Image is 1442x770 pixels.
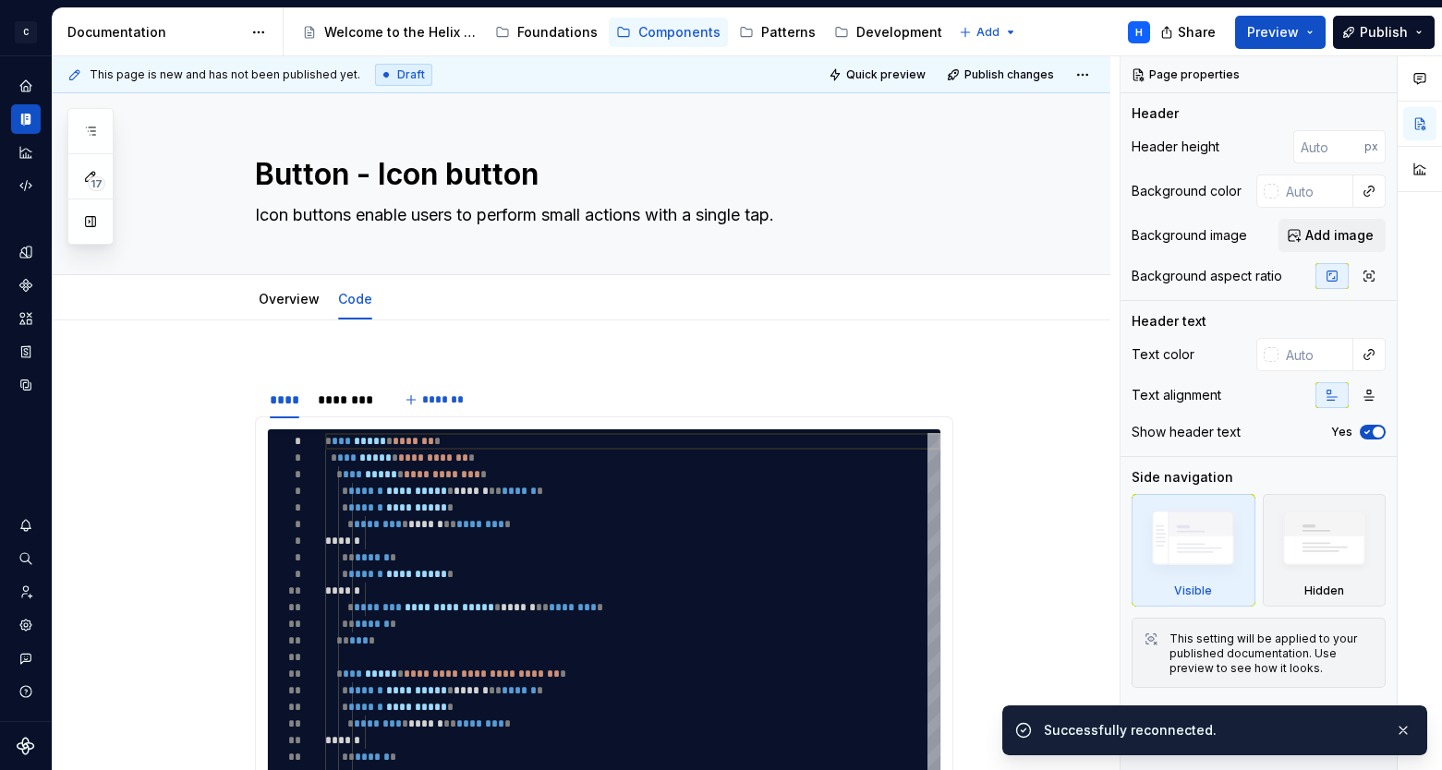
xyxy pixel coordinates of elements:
[827,18,950,47] a: Development
[609,18,728,47] a: Components
[1263,494,1387,607] div: Hidden
[1235,16,1326,49] button: Preview
[1132,345,1194,364] div: Text color
[11,511,41,540] button: Notifications
[1132,312,1206,331] div: Header text
[1178,23,1216,42] span: Share
[1293,130,1364,163] input: Auto
[1135,25,1143,40] div: H
[1278,219,1386,252] button: Add image
[397,67,425,82] span: Draft
[1169,632,1374,676] div: This setting will be applied to your published documentation. Use preview to see how it looks.
[11,71,41,101] a: Home
[1331,425,1352,439] label: Yes
[1132,182,1242,200] div: Background color
[11,337,41,367] a: Storybook stories
[1132,423,1241,441] div: Show header text
[259,291,320,307] a: Overview
[11,171,41,200] a: Code automation
[1132,267,1282,285] div: Background aspect ratio
[90,67,360,82] span: This page is new and has not been published yet.
[11,304,41,333] a: Assets
[761,23,816,42] div: Patterns
[331,279,380,318] div: Code
[11,610,41,640] a: Settings
[1132,138,1219,156] div: Header height
[295,14,950,51] div: Page tree
[846,67,926,82] span: Quick preview
[1360,23,1408,42] span: Publish
[11,104,41,134] a: Documentation
[1132,386,1221,404] div: Text alignment
[1333,16,1435,49] button: Publish
[67,23,242,42] div: Documentation
[324,23,477,42] div: Welcome to the Helix Design System
[11,544,41,573] button: Search ⌘K
[11,644,41,673] button: Contact support
[1247,23,1299,42] span: Preview
[88,176,105,191] span: 17
[953,19,1023,45] button: Add
[17,737,35,755] svg: Supernova Logo
[976,25,1000,40] span: Add
[1132,104,1179,123] div: Header
[15,21,37,43] div: C
[1278,338,1353,371] input: Auto
[517,23,598,42] div: Foundations
[4,12,48,52] button: C
[11,271,41,300] a: Components
[1304,584,1344,598] div: Hidden
[1132,226,1247,245] div: Background image
[856,23,942,42] div: Development
[11,237,41,267] a: Design tokens
[1151,16,1228,49] button: Share
[338,291,372,307] a: Code
[488,18,605,47] a: Foundations
[1305,226,1374,245] span: Add image
[1044,721,1380,740] div: Successfully reconnected.
[1132,494,1255,607] div: Visible
[823,62,934,88] button: Quick preview
[295,18,484,47] a: Welcome to the Helix Design System
[941,62,1062,88] button: Publish changes
[251,279,327,318] div: Overview
[11,138,41,167] a: Analytics
[1132,468,1233,487] div: Side navigation
[11,577,41,607] a: Invite team
[11,370,41,400] a: Data sources
[964,67,1054,82] span: Publish changes
[1364,139,1378,154] p: px
[1174,584,1212,598] div: Visible
[1278,174,1353,208] input: Auto
[638,23,721,42] div: Components
[251,152,950,197] textarea: Button - Icon button
[251,200,950,230] textarea: Icon buttons enable users to perform small actions with a single tap.
[732,18,823,47] a: Patterns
